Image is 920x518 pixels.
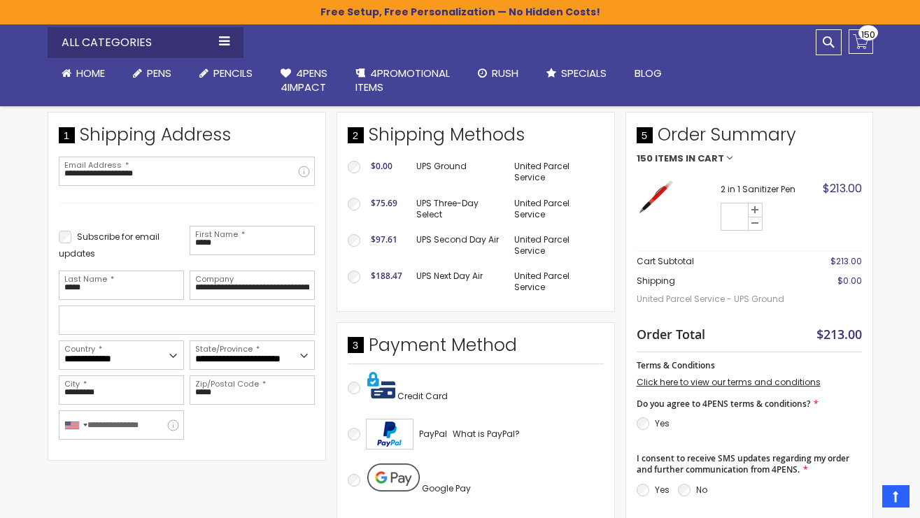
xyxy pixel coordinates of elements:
a: Rush [464,58,532,89]
span: Credit Card [397,390,448,402]
span: United Parcel Service - UPS Ground [637,287,793,312]
span: I consent to receive SMS updates regarding my order and further communication from 4PENS. [637,452,849,475]
iframe: Google Customer Reviews [805,480,920,518]
td: United Parcel Service [507,154,603,190]
span: Do you agree to 4PENS terms & conditions? [637,398,810,410]
span: $0.00 [371,160,392,172]
span: $97.61 [371,233,397,245]
span: $188.47 [371,270,402,282]
label: Yes [655,417,670,429]
span: Blog [635,66,662,80]
a: 4Pens4impact [267,58,341,103]
span: PayPal [419,428,447,440]
strong: 2 in 1 Sanitizer Pen [721,184,812,195]
img: Acceptance Mark [366,419,413,449]
a: Blog [621,58,676,89]
span: Home [76,66,105,80]
td: UPS Second Day Air [409,227,508,264]
a: Specials [532,58,621,89]
td: UPS Three-Day Select [409,191,508,227]
div: All Categories [48,27,243,58]
span: $75.69 [371,197,397,209]
span: $213.00 [816,326,862,343]
span: Specials [561,66,607,80]
span: Shipping [637,275,675,287]
a: 4PROMOTIONALITEMS [341,58,464,103]
span: Pencils [213,66,253,80]
td: United Parcel Service [507,191,603,227]
span: Pens [147,66,171,80]
span: 4Pens 4impact [281,66,327,94]
img: Pay with credit card [367,371,395,399]
a: Pens [119,58,185,89]
img: Pay with Google Pay [367,463,420,491]
a: Click here to view our terms and conditions [637,376,821,388]
td: United Parcel Service [507,227,603,264]
td: UPS Ground [409,154,508,190]
th: Cart Subtotal [637,251,793,271]
img: 2 in 1 Sanitizer Pen-Red [637,178,675,216]
div: Shipping Methods [348,123,604,154]
span: Subscribe for email updates [59,231,160,259]
a: What is PayPal? [453,426,520,443]
span: $0.00 [837,275,862,287]
td: United Parcel Service [507,264,603,300]
a: Home [48,58,119,89]
span: 150 [861,28,875,41]
span: $213.00 [830,255,862,267]
a: 150 [849,29,873,54]
strong: Order Total [637,324,705,343]
td: UPS Next Day Air [409,264,508,300]
div: Payment Method [348,333,604,364]
div: Shipping Address [59,123,315,154]
span: Rush [492,66,518,80]
span: Terms & Conditions [637,359,715,371]
a: Pencils [185,58,267,89]
span: 150 [637,154,653,164]
span: Google Pay [422,482,471,494]
label: No [696,484,707,496]
span: Order Summary [637,123,862,154]
span: 4PROMOTIONAL ITEMS [355,66,450,94]
span: $213.00 [823,180,862,196]
label: Yes [655,484,670,496]
div: United States: +1 [59,411,92,439]
span: What is PayPal? [453,428,520,440]
span: Items in Cart [655,154,724,164]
